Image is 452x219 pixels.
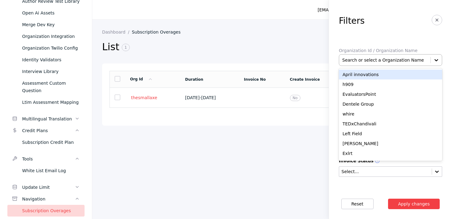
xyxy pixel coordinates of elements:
a: Subscription Overages [132,30,185,34]
div: Update Limit [22,184,75,191]
h2: List [102,41,339,54]
div: Subscription Credit Plan [22,139,80,146]
div: Assessment Custom Question [22,79,80,94]
div: Left Field [339,129,442,139]
div: TEDxChandivali [339,119,442,129]
div: h909 [339,79,442,89]
a: Subscription Credit Plan [7,136,85,148]
div: [EMAIL_ADDRESS][PERSON_NAME][DOMAIN_NAME] [318,6,429,14]
div: EvaluatorsPoint [339,89,442,99]
button: Apply changes [388,199,440,209]
a: Org Id [130,77,153,81]
div: Organization Integration [22,33,80,40]
div: Boon Capital [339,158,442,168]
div: Multilingual Translation [22,115,75,123]
a: Interview Library [7,66,85,77]
a: Create Invoice [290,77,320,82]
a: Invoice No [244,77,266,82]
div: Tools [22,155,75,163]
a: Subscription Overages [7,205,85,217]
div: Dentele Group [339,99,442,109]
h3: Filters [339,16,365,26]
div: whire [339,109,442,119]
a: Dashboard [102,30,132,34]
a: Open Ai Assets [7,7,85,19]
label: Organization Id / Organization Name [339,48,442,53]
div: April innovations [339,70,442,79]
a: Assessment Custom Question [7,77,85,96]
a: Organization Integration [7,30,85,42]
div: Identity Validators [22,56,80,63]
div: Organization Twilio Config [22,44,80,52]
button: Reset [341,199,374,209]
div: [PERSON_NAME] [339,139,442,148]
a: Organization Twilio Config [7,42,85,54]
span: [DATE] - [DATE] [185,95,216,100]
a: thesmallaxe [130,95,158,100]
div: Credit Plans [22,127,75,134]
div: Navigation [22,195,75,203]
div: Ltim Assessment Mapping [22,99,80,106]
td: Duration [180,71,239,88]
div: White List Email Log [22,167,80,174]
a: Merge Dev Key [7,19,85,30]
span: 1 [122,44,130,51]
a: Identity Validators [7,54,85,66]
div: Interview Library [22,68,80,75]
a: Ltim Assessment Mapping [7,96,85,108]
div: Merge Dev Key [22,21,80,28]
div: Open Ai Assets [22,9,80,17]
label: Invoice Status [339,158,442,164]
div: Subscription Overages [22,207,80,214]
a: White List Email Log [7,165,85,176]
div: Exlrt [339,148,442,158]
span: No [290,95,300,101]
